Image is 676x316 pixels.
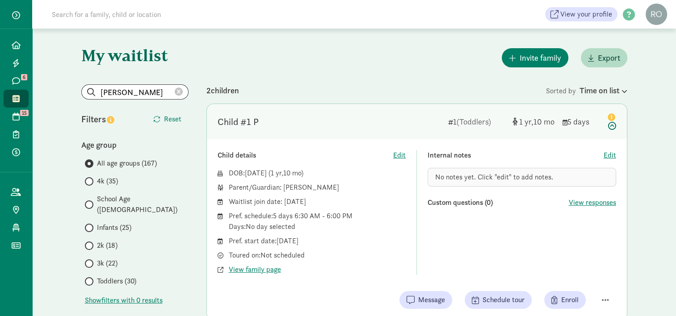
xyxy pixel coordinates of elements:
button: View family page [229,264,281,275]
div: Waitlist join date: [DATE] [229,196,406,207]
button: Enroll [544,291,586,309]
iframe: Chat Widget [631,273,676,316]
span: Invite family [520,52,561,64]
div: Filters [81,112,135,126]
span: 10 [283,168,301,178]
div: Age group [81,139,189,151]
div: Pref. schedule: 5 days 6:30 AM - 6:00 PM Days: No day selected [229,211,406,232]
div: [object Object] [512,116,555,128]
div: Internal notes [428,150,604,161]
div: 2 children [206,84,546,96]
a: 15 [4,108,29,125]
button: Invite family [502,48,568,67]
span: Enroll [561,295,579,305]
div: Toured on: Not scheduled [229,250,406,261]
span: [DATE] [245,168,267,178]
input: Search for a family, child or location [46,5,297,23]
span: 1 [519,116,533,127]
span: 2k (18) [97,240,118,251]
h1: My waitlist [81,46,189,64]
span: 4k (35) [97,176,118,187]
button: View responses [569,197,616,208]
span: (Toddlers) [457,116,491,127]
span: Export [598,52,620,64]
div: Pref. start date: [DATE] [229,236,406,246]
button: Export [581,48,627,67]
button: Reset [146,110,189,128]
span: 3k (22) [97,258,118,269]
span: All age groups (167) [97,158,157,169]
div: 5 days [563,116,598,128]
span: School Age ([DEMOGRAPHIC_DATA]) [97,194,189,215]
span: 10 [533,116,554,127]
a: 6 [4,72,29,90]
input: Search list... [82,85,188,99]
div: Custom questions (0) [428,197,569,208]
button: Edit [604,150,616,161]
div: Child details [218,150,394,161]
a: View your profile [545,7,617,21]
span: 15 [20,110,29,116]
span: Toddlers (30) [97,276,136,287]
button: Edit [393,150,406,161]
span: 1 [271,168,283,178]
button: Message [399,291,452,309]
div: Parent/Guardian: [PERSON_NAME] [229,182,406,193]
span: View your profile [560,9,612,20]
span: Reset [164,114,181,125]
div: Child #1 P [218,115,259,129]
div: 1 [448,116,505,128]
span: Schedule tour [483,295,525,305]
div: Time on list [579,84,627,96]
span: 6 [21,74,27,80]
span: Show filters with 0 results [85,295,163,306]
span: Infants (25) [97,222,131,233]
div: Sorted by [546,84,627,96]
span: Message [418,295,445,305]
span: No notes yet. Click "edit" to add notes. [435,172,553,182]
button: Showfilters with 0 results [85,295,163,306]
button: Schedule tour [465,291,532,309]
div: DOB: ( ) [229,168,406,179]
